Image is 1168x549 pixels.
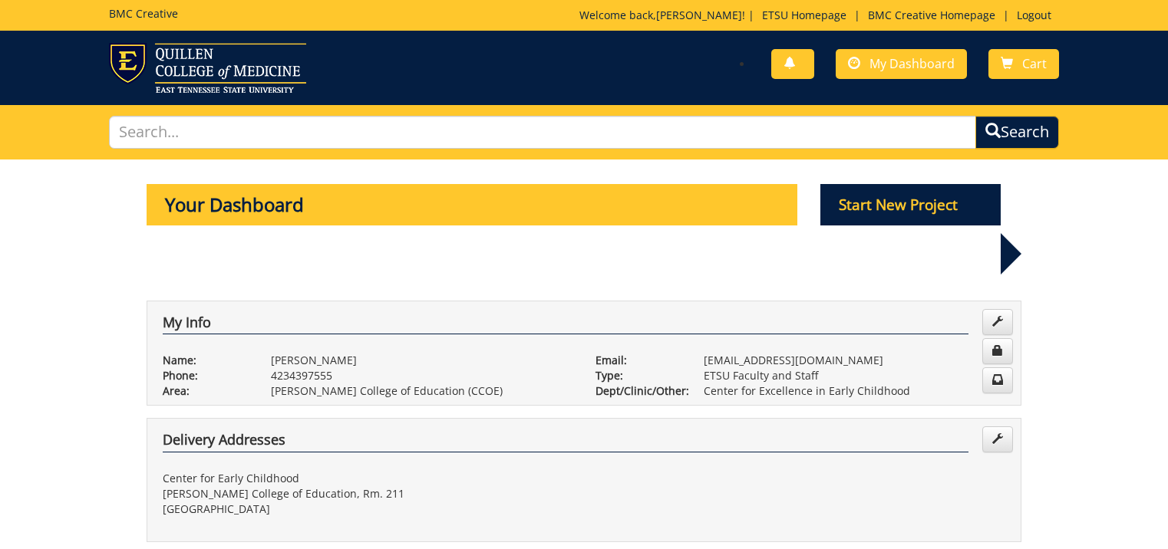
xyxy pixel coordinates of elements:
a: Change Password [982,338,1013,364]
a: Cart [988,49,1059,79]
p: Center for Early Childhood [163,471,572,486]
span: My Dashboard [869,55,955,72]
a: Edit Info [982,309,1013,335]
a: Start New Project [820,199,1001,213]
button: Search [975,116,1059,149]
p: 4234397555 [271,368,572,383]
h5: BMC Creative [109,8,178,19]
input: Search... [109,116,976,149]
img: ETSU logo [109,43,306,93]
p: [EMAIL_ADDRESS][DOMAIN_NAME] [704,353,1005,368]
p: Center for Excellence in Early Childhood [704,383,1005,399]
a: Logout [1009,8,1059,22]
p: Welcome back, ! | | | [579,8,1059,23]
a: Edit Addresses [982,426,1013,452]
p: Dept/Clinic/Other: [596,383,681,399]
a: Change Communication Preferences [982,367,1013,393]
span: Cart [1022,55,1047,72]
p: [PERSON_NAME] [271,353,572,368]
h4: My Info [163,315,968,335]
p: ETSU Faculty and Staff [704,368,1005,383]
p: [PERSON_NAME] College of Education (CCOE) [271,383,572,399]
p: Start New Project [820,184,1001,225]
h4: Delivery Addresses [163,432,968,452]
p: [PERSON_NAME] College of Education, Rm. 211 [163,486,572,501]
p: Area: [163,383,248,399]
p: Your Dashboard [147,184,797,225]
p: Name: [163,353,248,368]
p: Email: [596,353,681,368]
a: My Dashboard [836,49,967,79]
a: ETSU Homepage [754,8,854,22]
p: [GEOGRAPHIC_DATA] [163,501,572,517]
p: Type: [596,368,681,383]
a: BMC Creative Homepage [860,8,1003,22]
p: Phone: [163,368,248,383]
a: [PERSON_NAME] [656,8,742,22]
